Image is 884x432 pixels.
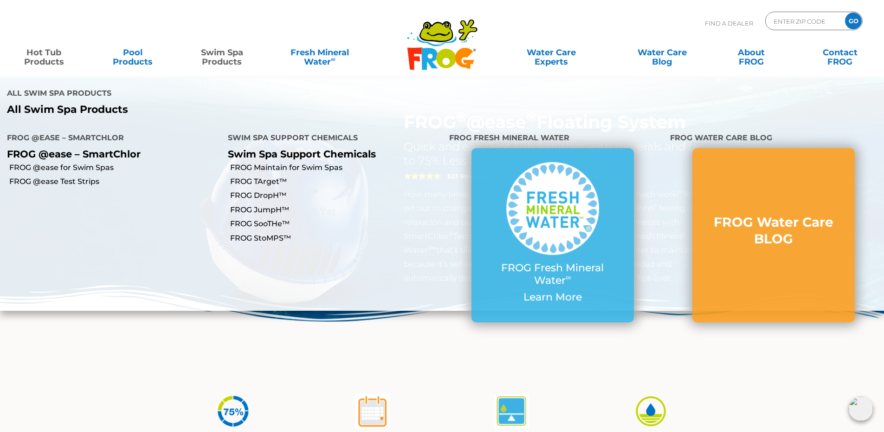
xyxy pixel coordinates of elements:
[228,130,435,148] h4: Swim Spa Support Chemicals
[230,177,442,187] a: FROG TArget™
[230,233,442,243] a: FROG StoMPS™
[495,43,607,62] a: Water CareExperts
[216,394,251,429] img: icon-atease-75percent-less
[7,148,214,160] p: FROG @ease – SmartChlor
[490,262,615,287] p: FROG Fresh Mineral Water
[276,43,363,62] a: Fresh MineralWater∞
[9,43,78,62] a: Hot TubProducts
[230,205,442,215] a: FROG JumpH™
[9,163,221,173] a: FROG @ease for Swim Spas
[230,190,442,201] a: FROG DropH™
[449,130,656,148] h4: FROG Fresh Mineral Water
[490,291,615,303] p: Learn More
[633,394,668,429] img: icon-atease-easy-on
[845,13,862,29] input: GO
[230,219,442,229] a: FROG SooTHe™
[711,214,836,257] a: FROG Water Care BLOG
[566,273,571,282] sup: ∞
[806,43,875,62] a: ContactFROG
[98,43,168,62] a: PoolProducts
[9,177,221,187] a: FROG @ease Test Strips
[490,162,615,308] a: FROG Fresh Mineral Water∞ Learn More
[494,394,529,429] img: atease-icon-self-regulates
[7,130,214,148] h4: FROG @ease – SmartChlor
[849,397,873,421] img: openIcon
[716,43,786,62] a: AboutFROG
[7,104,435,116] a: All Swim Spa Products
[711,214,836,248] h3: FROG Water Care BLOG
[773,14,835,28] input: Zip Code Form
[627,43,697,62] a: Water CareBlog
[670,130,877,148] h4: FROG Water Care BLOG
[7,85,435,104] h4: All Swim Spa Products
[705,12,753,35] p: Find A Dealer
[331,55,336,63] sup: ∞
[355,394,390,429] img: atease-icon-shock-once
[187,43,257,62] a: Swim SpaProducts
[228,148,376,160] a: Swim Spa Support Chemicals
[230,163,442,173] a: FROG Maintain for Swim Spas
